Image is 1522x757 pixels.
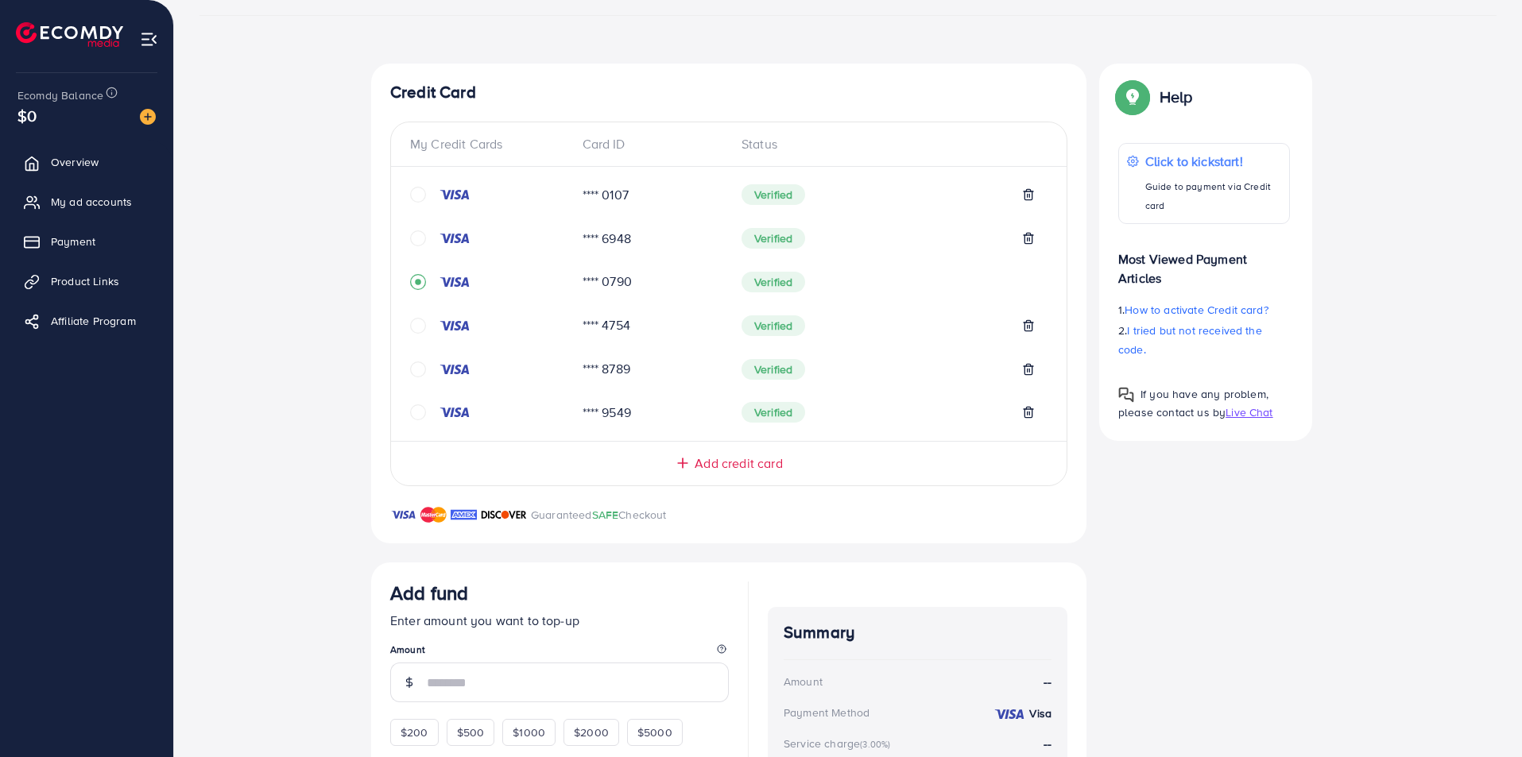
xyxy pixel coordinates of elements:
span: Payment [51,234,95,249]
h4: Summary [784,623,1051,643]
img: menu [140,30,158,48]
img: credit [993,708,1025,720]
span: Affiliate Program [51,313,136,329]
strong: Visa [1029,705,1051,721]
svg: record circle [410,274,426,290]
span: Verified [742,359,805,380]
div: My Credit Cards [410,135,570,153]
span: I tried but not received the code. [1118,322,1262,357]
svg: circle [410,318,426,334]
svg: circle [410,404,426,420]
img: image [140,109,156,125]
p: 1. [1118,300,1290,319]
span: If you have any problem, please contact us by [1118,386,1268,420]
p: Enter amount you want to top-up [390,611,729,630]
span: Product Links [51,273,119,289]
span: How to activate Credit card? [1125,302,1268,318]
span: My ad accounts [51,194,132,210]
iframe: Chat [1454,686,1510,745]
div: Amount [784,674,823,689]
img: credit [439,319,471,332]
svg: circle [410,187,426,203]
img: Popup guide [1118,83,1147,111]
div: Status [729,135,1048,153]
span: Add credit card [695,454,782,473]
p: Guide to payment via Credit card [1145,177,1281,215]
img: credit [439,232,471,245]
span: SAFE [592,507,619,523]
span: Verified [742,228,805,249]
span: $200 [401,724,428,740]
p: Guaranteed Checkout [531,505,667,524]
img: credit [439,188,471,201]
a: Payment [12,226,161,257]
span: $2000 [574,724,609,740]
img: credit [439,406,471,419]
span: Live Chat [1226,404,1272,420]
span: Overview [51,154,99,170]
img: brand [451,505,477,524]
img: brand [420,505,447,524]
img: logo [16,22,123,47]
img: brand [481,505,527,524]
img: credit [439,363,471,376]
p: Help [1160,87,1193,106]
img: brand [390,505,416,524]
small: (3.00%) [860,738,890,751]
a: My ad accounts [12,186,161,218]
strong: -- [1044,735,1051,752]
img: Popup guide [1118,387,1134,403]
p: Most Viewed Payment Articles [1118,237,1290,288]
svg: circle [410,230,426,246]
p: Click to kickstart! [1145,152,1281,171]
div: Service charge [784,736,895,751]
span: Verified [742,402,805,423]
span: $1000 [513,724,545,740]
svg: circle [410,361,426,377]
legend: Amount [390,643,729,662]
img: credit [439,276,471,288]
h3: Add fund [390,581,468,604]
span: $0 [17,104,37,127]
a: Overview [12,146,161,178]
a: Affiliate Program [12,305,161,337]
div: Payment Method [784,705,869,720]
span: Verified [742,315,805,336]
a: Product Links [12,265,161,297]
p: 2. [1118,321,1290,359]
h4: Credit Card [390,83,1067,102]
span: $5000 [637,724,672,740]
span: Ecomdy Balance [17,87,103,103]
span: Verified [742,272,805,292]
div: Card ID [570,135,730,153]
span: Verified [742,184,805,205]
span: $500 [457,724,485,740]
strong: -- [1044,673,1051,691]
